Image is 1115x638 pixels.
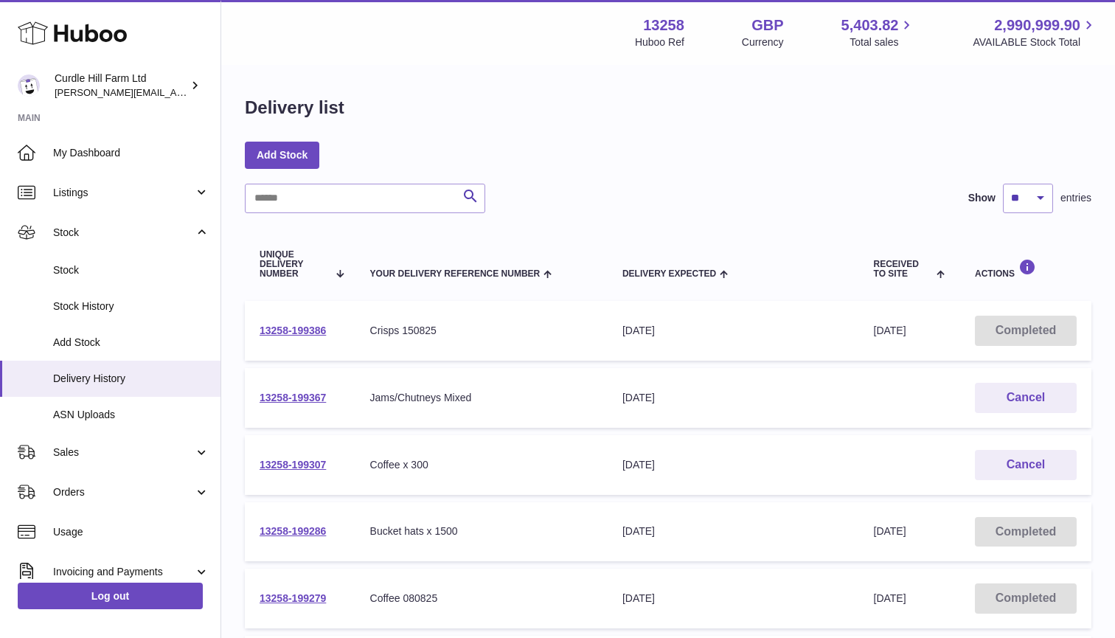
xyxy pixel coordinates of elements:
span: Invoicing and Payments [53,565,194,579]
span: entries [1060,191,1091,205]
div: Coffee 080825 [370,592,593,606]
img: miranda@diddlysquatfarmshop.com [18,74,40,97]
a: 5,403.82 Total sales [841,15,916,49]
span: Stock [53,263,209,277]
span: Received to Site [874,260,933,279]
span: My Dashboard [53,146,209,160]
div: [DATE] [622,324,844,338]
a: 2,990,999.90 AVAILABLE Stock Total [973,15,1097,49]
span: Unique Delivery Number [260,250,327,280]
div: [DATE] [622,458,844,472]
span: Stock [53,226,194,240]
div: Bucket hats x 1500 [370,524,593,538]
strong: 13258 [643,15,684,35]
span: Delivery History [53,372,209,386]
span: [DATE] [874,525,906,537]
label: Show [968,191,996,205]
div: Curdle Hill Farm Ltd [55,72,187,100]
span: Total sales [850,35,915,49]
button: Cancel [975,383,1077,413]
div: [DATE] [622,524,844,538]
div: Huboo Ref [635,35,684,49]
a: 13258-199279 [260,592,326,604]
a: 13258-199307 [260,459,326,471]
a: Add Stock [245,142,319,168]
div: Actions [975,259,1077,279]
span: ASN Uploads [53,408,209,422]
span: [DATE] [874,592,906,604]
span: Usage [53,525,209,539]
span: [PERSON_NAME][EMAIL_ADDRESS][DOMAIN_NAME] [55,86,296,98]
div: [DATE] [622,592,844,606]
div: Crisps 150825 [370,324,593,338]
a: 13258-199386 [260,325,326,336]
span: AVAILABLE Stock Total [973,35,1097,49]
div: Currency [742,35,784,49]
span: [DATE] [874,325,906,336]
span: Sales [53,445,194,460]
div: [DATE] [622,391,844,405]
span: Stock History [53,299,209,313]
h1: Delivery list [245,96,344,119]
span: Listings [53,186,194,200]
span: 5,403.82 [841,15,899,35]
span: Your Delivery Reference Number [370,269,541,279]
a: Log out [18,583,203,609]
div: Coffee x 300 [370,458,593,472]
span: Delivery Expected [622,269,716,279]
span: Add Stock [53,336,209,350]
a: 13258-199286 [260,525,326,537]
a: 13258-199367 [260,392,326,403]
span: Orders [53,485,194,499]
div: Jams/Chutneys Mixed [370,391,593,405]
span: 2,990,999.90 [994,15,1080,35]
button: Cancel [975,450,1077,480]
strong: GBP [751,15,783,35]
